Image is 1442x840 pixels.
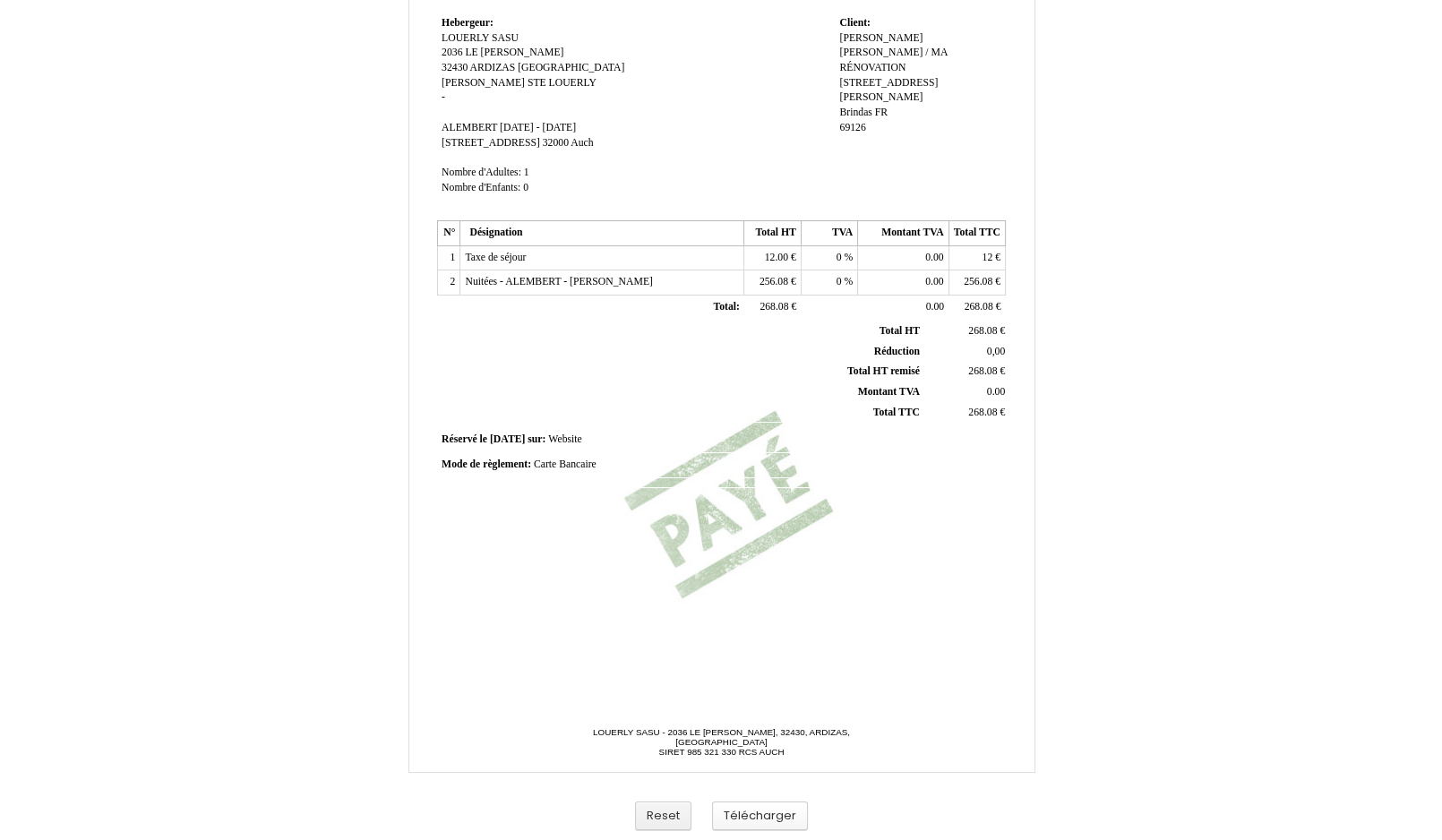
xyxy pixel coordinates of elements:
[858,386,920,398] span: Montant TVA
[712,801,808,831] button: Télécharger
[460,221,744,246] th: Désignation
[635,801,691,831] button: Reset
[713,301,739,313] span: Total:
[875,107,888,118] span: FR
[837,252,842,263] span: 0
[839,47,947,73] span: [PERSON_NAME] / MA RÉNOVATION
[926,301,944,313] span: 0.00
[925,252,943,263] span: 0.00
[442,433,487,445] span: Réservé le
[948,270,1005,296] td: €
[523,182,528,193] span: 0
[518,62,624,73] span: [GEOGRAPHIC_DATA]
[968,325,997,337] span: 268.08
[490,433,525,445] span: [DATE]
[442,91,445,103] span: -
[442,17,494,29] span: Hebergeur:
[801,270,857,296] td: %
[965,301,993,313] span: 268.08
[465,276,652,287] span: Nuitées - ALEMBERT - [PERSON_NAME]
[880,325,920,337] span: Total HT
[659,747,785,757] span: SIRET 985 321 330 RCS AUCH
[839,17,870,29] span: Client:
[470,62,516,73] span: ARDIZAS
[571,137,593,149] span: Auch
[839,77,938,104] span: [STREET_ADDRESS][PERSON_NAME]
[548,433,581,445] span: Website
[593,727,850,747] span: LOUERLY SASU - 2036 LE [PERSON_NAME], 32430, ARDIZAS, [GEOGRAPHIC_DATA]
[744,296,801,321] td: €
[948,245,1005,270] td: €
[839,122,865,133] span: 69126
[438,270,460,296] td: 2
[500,122,576,133] span: [DATE] - [DATE]
[858,221,948,246] th: Montant TVA
[744,245,801,270] td: €
[968,365,997,377] span: 268.08
[801,221,857,246] th: TVA
[982,252,992,263] span: 12
[923,362,1009,382] td: €
[968,407,997,418] span: 268.08
[987,386,1005,398] span: 0.00
[765,252,788,263] span: 12.00
[442,182,520,193] span: Nombre d'Enfants:
[873,407,920,418] span: Total TTC
[837,276,842,287] span: 0
[925,276,943,287] span: 0.00
[847,365,920,377] span: Total HT remisé
[524,167,529,178] span: 1
[534,459,597,470] span: Carte Bancaire
[442,167,521,178] span: Nombre d'Adultes:
[948,296,1005,321] td: €
[442,47,563,58] span: 2036 LE [PERSON_NAME]
[442,62,468,73] span: 32430
[442,137,540,149] span: [STREET_ADDRESS]
[442,122,497,133] span: ALEMBERT
[744,221,801,246] th: Total HT
[964,276,992,287] span: 256.08
[760,301,788,313] span: 268.08
[438,245,460,270] td: 1
[528,77,597,89] span: STE LOUERLY
[442,77,525,89] span: [PERSON_NAME]
[442,459,531,470] span: Mode de règlement:
[744,270,801,296] td: €
[923,321,1009,341] td: €
[839,107,871,118] span: Brindas
[839,32,923,44] span: [PERSON_NAME]
[543,137,569,149] span: 32000
[923,402,1009,423] td: €
[987,346,1005,357] span: 0,00
[465,252,526,263] span: Taxe de séjour
[948,221,1005,246] th: Total TTC
[528,433,545,445] span: sur:
[442,32,519,44] span: LOUERLY SASU
[874,346,920,357] span: Réduction
[760,276,788,287] span: 256.08
[14,7,68,61] button: Ouvrir le widget de chat LiveChat
[438,221,460,246] th: N°
[801,245,857,270] td: %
